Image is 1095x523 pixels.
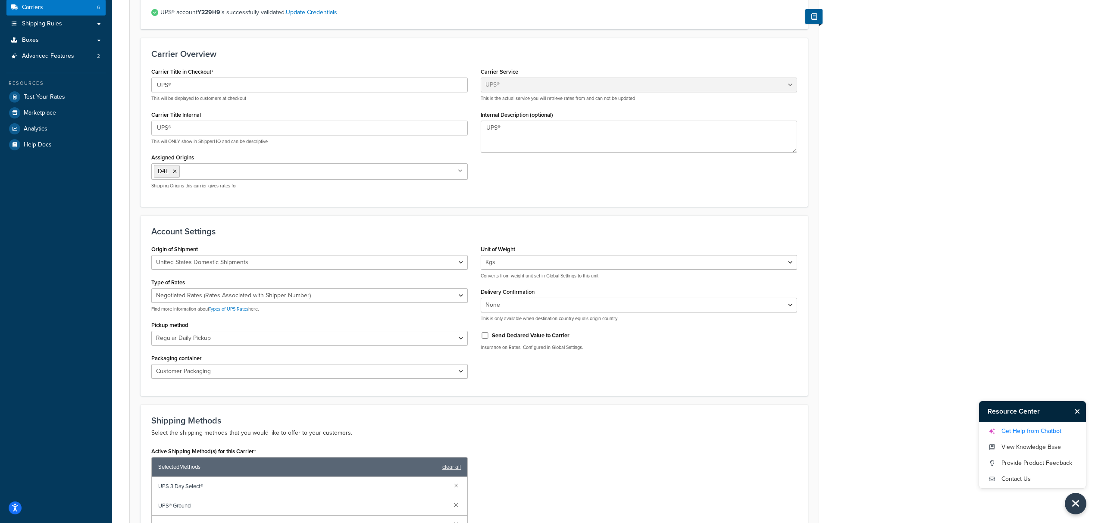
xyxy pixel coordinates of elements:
strong: Y229H9 [197,8,220,17]
label: Carrier Title in Checkout [151,68,213,75]
label: Carrier Title Internal [151,112,201,118]
button: Close Resource Center [1065,493,1086,514]
a: Provide Product Feedback [988,456,1077,470]
a: Marketplace [6,105,106,121]
span: UPS® Ground [158,500,447,512]
a: Get Help from Chatbot [988,424,1077,438]
label: Delivery Confirmation [481,289,535,295]
label: Carrier Service [481,68,518,75]
span: Analytics [24,125,47,133]
span: UPS 3 Day Select® [158,480,447,492]
a: Analytics [6,121,106,137]
h3: Resource Center [979,401,1071,422]
span: Carriers [22,4,43,11]
a: View Knowledge Base [988,440,1077,454]
label: Active Shipping Method(s) for this Carrier [151,448,256,455]
p: Converts from weight unit set in Global Settings to this unit [481,273,797,279]
a: Contact Us [988,472,1077,486]
a: Boxes [6,32,106,48]
h3: Shipping Methods [151,416,797,425]
button: Show Help Docs [805,9,823,24]
span: 6 [97,4,100,11]
span: Help Docs [24,141,52,149]
p: Select the shipping methods that you would like to offer to your customers. [151,428,797,438]
label: Internal Description (optional) [481,112,553,118]
label: Type of Rates [151,279,185,286]
label: Unit of Weight [481,246,515,252]
textarea: UPS® [481,121,797,153]
a: Types of UPS Rates [209,305,248,312]
p: Insurance on Rates. Configured in Global Settings. [481,344,797,351]
p: Find more information about here. [151,306,468,312]
p: This will be displayed to customers at checkout [151,95,468,102]
label: Pickup method [151,322,188,328]
h3: Carrier Overview [151,49,797,59]
span: Selected Methods [158,461,438,473]
a: Help Docs [6,137,106,153]
label: Assigned Origins [151,154,194,161]
span: Marketplace [24,109,56,117]
span: D4L [158,167,169,176]
a: Advanced Features2 [6,48,106,64]
button: Close Resource Center [1071,406,1086,417]
a: Test Your Rates [6,89,106,105]
p: Shipping Origins this carrier gives rates for [151,183,468,189]
span: Advanced Features [22,53,74,60]
p: This will ONLY show in ShipperHQ and can be descriptive [151,138,468,145]
label: Packaging container [151,355,202,361]
li: Advanced Features [6,48,106,64]
span: Boxes [22,37,39,44]
label: Origin of Shipment [151,246,198,252]
label: Send Declared Value to Carrier [492,332,569,339]
span: Shipping Rules [22,20,62,28]
a: Shipping Rules [6,16,106,32]
a: clear all [442,461,461,473]
h3: Account Settings [151,227,797,236]
div: Resources [6,80,106,87]
p: This is the actual service you will retrieve rates from and can not be updated [481,95,797,102]
p: This is only available when destination country equals origin country [481,315,797,322]
span: 2 [97,53,100,60]
span: Test Your Rates [24,93,65,101]
span: UPS® account is successfully validated. [160,6,797,19]
a: Update Credentials [286,8,337,17]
